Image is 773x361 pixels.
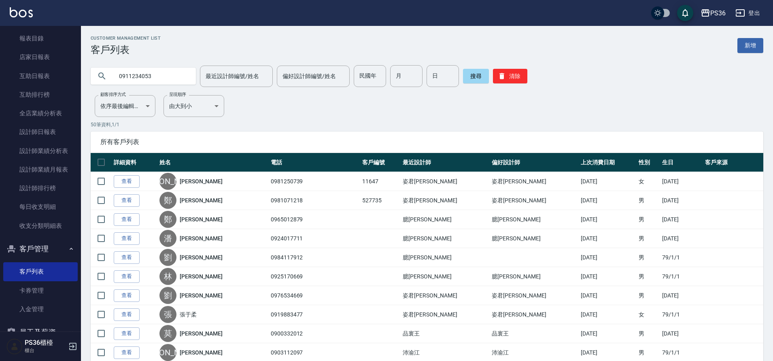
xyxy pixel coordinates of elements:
[159,287,176,304] div: 劉
[269,229,360,248] td: 0924017711
[269,153,360,172] th: 電話
[3,262,78,281] a: 客戶列表
[180,215,223,223] a: [PERSON_NAME]
[3,48,78,66] a: 店家日報表
[710,8,726,18] div: PS36
[637,172,660,191] td: 女
[660,248,703,267] td: 79/1/1
[157,153,269,172] th: 姓名
[114,289,140,302] a: 查看
[637,210,660,229] td: 男
[100,91,126,98] label: 顧客排序方式
[490,324,579,343] td: 品寰王
[637,324,660,343] td: 男
[3,160,78,179] a: 設計師業績月報表
[732,6,763,21] button: 登出
[114,270,140,283] a: 查看
[164,95,224,117] div: 由大到小
[493,69,527,83] button: 清除
[637,286,660,305] td: 男
[660,172,703,191] td: [DATE]
[6,338,23,355] img: Person
[3,85,78,104] a: 互助排行榜
[159,325,176,342] div: 莫
[490,153,579,172] th: 偏好設計師
[490,229,579,248] td: 臆[PERSON_NAME]
[10,7,33,17] img: Logo
[180,291,223,299] a: [PERSON_NAME]
[401,210,490,229] td: 臆[PERSON_NAME]
[25,339,66,347] h5: PS36櫃檯
[3,197,78,216] a: 每日收支明細
[3,217,78,235] a: 收支分類明細表
[401,248,490,267] td: 臆[PERSON_NAME]
[25,347,66,354] p: 櫃台
[360,172,401,191] td: 11647
[159,306,176,323] div: 張
[677,5,693,21] button: save
[579,324,637,343] td: [DATE]
[579,229,637,248] td: [DATE]
[114,251,140,264] a: 查看
[91,44,161,55] h3: 客戶列表
[159,249,176,266] div: 劉
[660,267,703,286] td: 79/1/1
[95,95,155,117] div: 依序最後編輯時間
[401,324,490,343] td: 品寰王
[159,230,176,247] div: 潘
[490,191,579,210] td: 姿君[PERSON_NAME]
[401,229,490,248] td: 臆[PERSON_NAME]
[180,329,223,338] a: [PERSON_NAME]
[180,234,223,242] a: [PERSON_NAME]
[91,121,763,128] p: 50 筆資料, 1 / 1
[3,238,78,259] button: 客戶管理
[159,344,176,361] div: [PERSON_NAME]
[113,65,189,87] input: 搜尋關鍵字
[637,229,660,248] td: 男
[114,194,140,207] a: 查看
[660,305,703,324] td: 79/1/1
[159,192,176,209] div: 鄭
[269,248,360,267] td: 0984117912
[269,191,360,210] td: 0981071218
[114,175,140,188] a: 查看
[490,172,579,191] td: 姿君[PERSON_NAME]
[114,308,140,321] a: 查看
[401,286,490,305] td: 姿君[PERSON_NAME]
[180,272,223,280] a: [PERSON_NAME]
[579,305,637,324] td: [DATE]
[112,153,157,172] th: 詳細資料
[579,153,637,172] th: 上次消費日期
[401,305,490,324] td: 姿君[PERSON_NAME]
[637,267,660,286] td: 男
[401,191,490,210] td: 姿君[PERSON_NAME]
[169,91,186,98] label: 呈現順序
[180,310,197,319] a: 張于柔
[180,177,223,185] a: [PERSON_NAME]
[180,253,223,261] a: [PERSON_NAME]
[490,286,579,305] td: 姿君[PERSON_NAME]
[3,300,78,319] a: 入金管理
[180,348,223,357] a: [PERSON_NAME]
[660,210,703,229] td: [DATE]
[579,172,637,191] td: [DATE]
[3,322,78,343] button: 員工及薪資
[360,191,401,210] td: 527735
[159,173,176,190] div: [PERSON_NAME]
[401,153,490,172] th: 最近設計師
[490,267,579,286] td: 臆[PERSON_NAME]
[3,104,78,123] a: 全店業績分析表
[3,67,78,85] a: 互助日報表
[660,153,703,172] th: 生日
[114,327,140,340] a: 查看
[463,69,489,83] button: 搜尋
[637,248,660,267] td: 男
[579,210,637,229] td: [DATE]
[660,324,703,343] td: [DATE]
[660,191,703,210] td: [DATE]
[360,153,401,172] th: 客戶編號
[100,138,754,146] span: 所有客戶列表
[269,286,360,305] td: 0976534669
[579,286,637,305] td: [DATE]
[579,248,637,267] td: [DATE]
